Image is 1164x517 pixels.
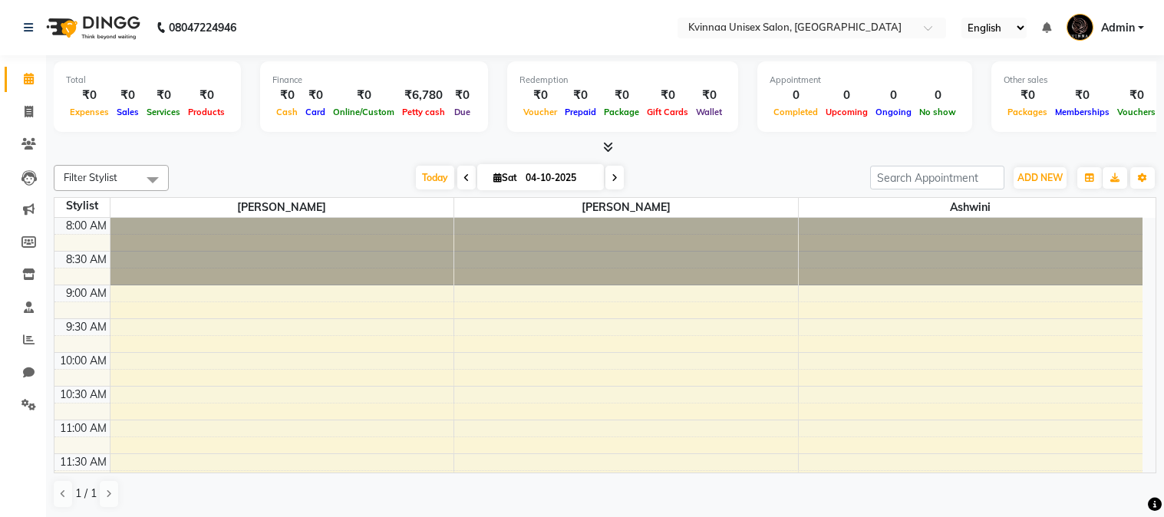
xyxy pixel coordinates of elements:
[39,6,144,49] img: logo
[398,107,449,117] span: Petty cash
[770,74,960,87] div: Appointment
[66,87,113,104] div: ₹0
[184,87,229,104] div: ₹0
[272,107,302,117] span: Cash
[643,107,692,117] span: Gift Cards
[561,107,600,117] span: Prepaid
[113,87,143,104] div: ₹0
[329,87,398,104] div: ₹0
[643,87,692,104] div: ₹0
[449,87,476,104] div: ₹0
[1113,107,1159,117] span: Vouchers
[63,252,110,268] div: 8:30 AM
[692,107,726,117] span: Wallet
[57,420,110,436] div: 11:00 AM
[870,166,1004,189] input: Search Appointment
[915,107,960,117] span: No show
[1017,172,1063,183] span: ADD NEW
[1101,20,1135,36] span: Admin
[143,87,184,104] div: ₹0
[872,107,915,117] span: Ongoing
[1051,107,1113,117] span: Memberships
[66,107,113,117] span: Expenses
[1051,87,1113,104] div: ₹0
[600,87,643,104] div: ₹0
[770,87,822,104] div: 0
[1004,87,1051,104] div: ₹0
[1004,107,1051,117] span: Packages
[561,87,600,104] div: ₹0
[272,87,302,104] div: ₹0
[63,285,110,301] div: 9:00 AM
[64,171,117,183] span: Filter Stylist
[872,87,915,104] div: 0
[329,107,398,117] span: Online/Custom
[54,198,110,214] div: Stylist
[822,87,872,104] div: 0
[521,166,598,189] input: 2025-10-04
[57,454,110,470] div: 11:30 AM
[416,166,454,189] span: Today
[272,74,476,87] div: Finance
[63,218,110,234] div: 8:00 AM
[1014,167,1067,189] button: ADD NEW
[66,74,229,87] div: Total
[302,107,329,117] span: Card
[143,107,184,117] span: Services
[398,87,449,104] div: ₹6,780
[799,198,1143,217] span: Ashwini
[822,107,872,117] span: Upcoming
[302,87,329,104] div: ₹0
[110,198,454,217] span: [PERSON_NAME]
[169,6,236,49] b: 08047224946
[490,172,521,183] span: Sat
[450,107,474,117] span: Due
[63,319,110,335] div: 9:30 AM
[600,107,643,117] span: Package
[75,486,97,502] span: 1 / 1
[770,107,822,117] span: Completed
[519,107,561,117] span: Voucher
[113,107,143,117] span: Sales
[57,353,110,369] div: 10:00 AM
[519,87,561,104] div: ₹0
[57,387,110,403] div: 10:30 AM
[454,198,798,217] span: [PERSON_NAME]
[184,107,229,117] span: Products
[1113,87,1159,104] div: ₹0
[915,87,960,104] div: 0
[692,87,726,104] div: ₹0
[1067,14,1093,41] img: Admin
[519,74,726,87] div: Redemption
